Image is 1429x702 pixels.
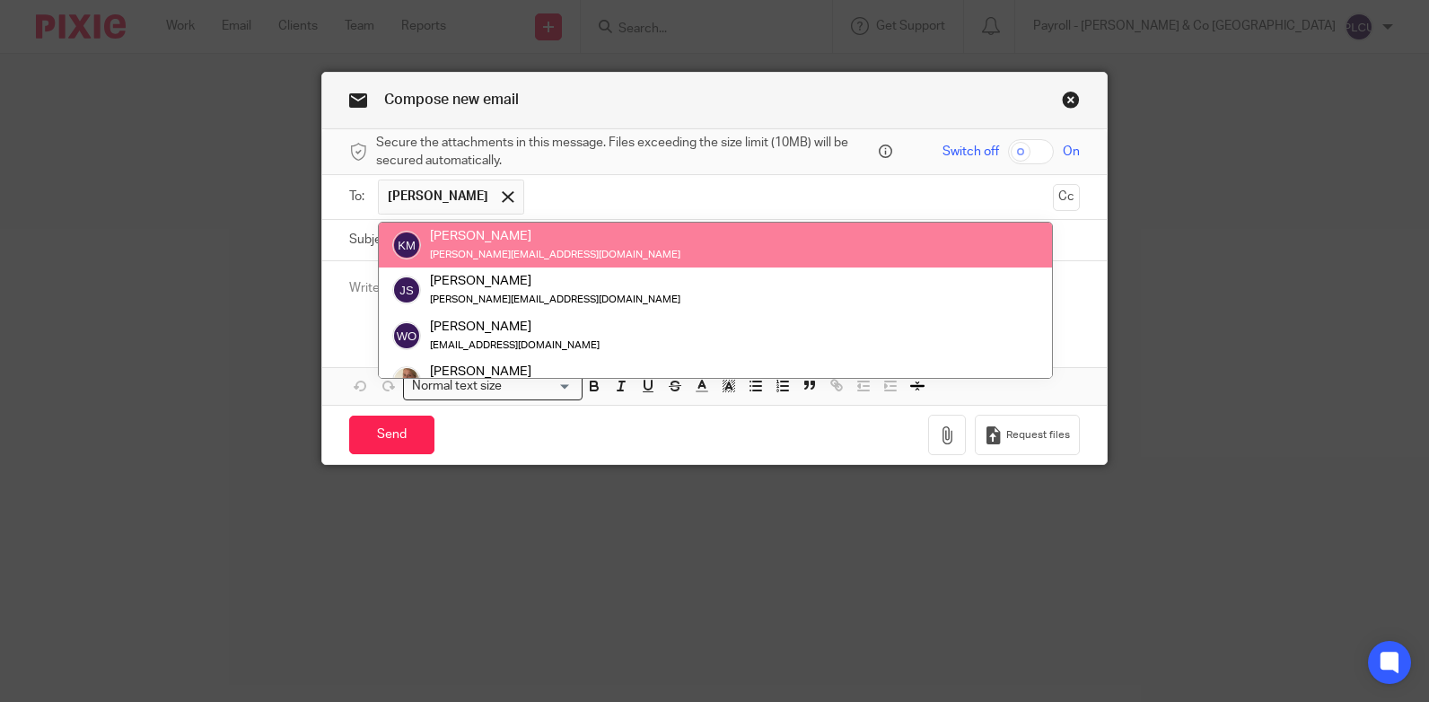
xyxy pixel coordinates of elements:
small: [PERSON_NAME][EMAIL_ADDRESS][DOMAIN_NAME] [430,250,680,260]
img: svg%3E [392,321,421,350]
div: Search for option [403,373,583,400]
input: Search for option [507,377,572,396]
label: To: [349,188,369,206]
div: [PERSON_NAME] [430,273,680,291]
img: Trudi.jpg [392,367,421,396]
div: [PERSON_NAME] [430,227,680,245]
span: On [1063,143,1080,161]
span: Compose new email [384,92,519,107]
span: [PERSON_NAME] [388,188,488,206]
input: Send [349,416,434,454]
div: [PERSON_NAME] [430,318,600,336]
img: svg%3E [392,276,421,305]
span: Request files [1006,428,1070,443]
span: Normal text size [408,377,505,396]
small: [EMAIL_ADDRESS][DOMAIN_NAME] [430,340,600,350]
img: svg%3E [392,232,421,260]
button: Cc [1053,184,1080,211]
small: [PERSON_NAME][EMAIL_ADDRESS][DOMAIN_NAME] [430,295,680,305]
label: Subject: [349,231,396,249]
a: Close this dialog window [1062,91,1080,115]
div: [PERSON_NAME] [430,363,680,381]
span: Secure the attachments in this message. Files exceeding the size limit (10MB) will be secured aut... [376,134,874,171]
span: Switch off [942,143,999,161]
button: Request files [975,415,1079,455]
